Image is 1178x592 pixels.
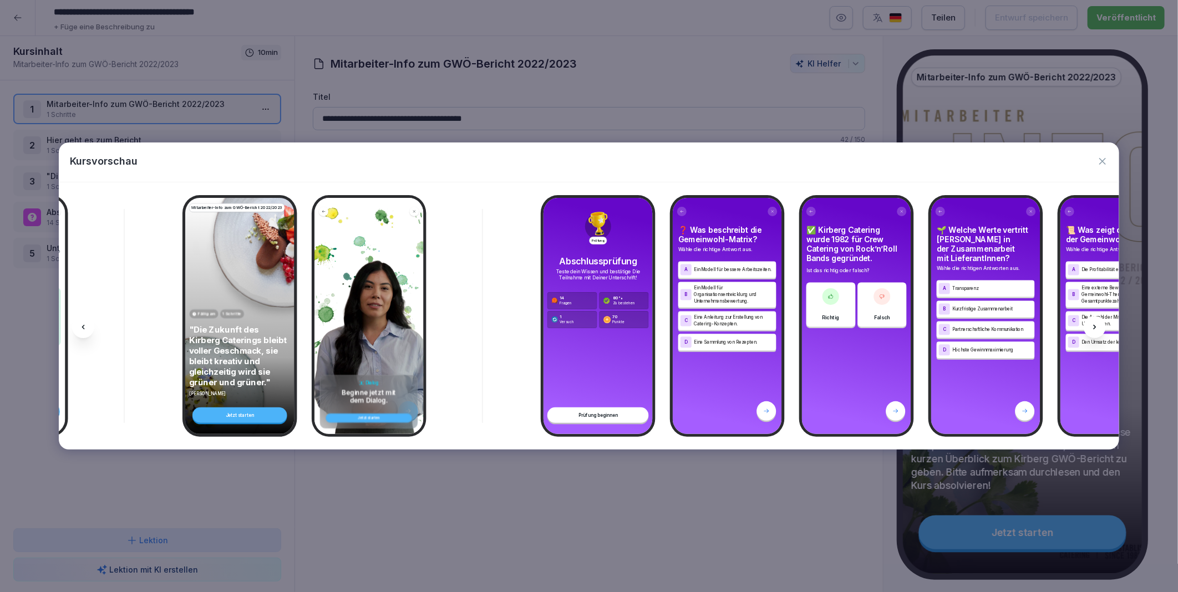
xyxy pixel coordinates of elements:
[552,317,558,323] img: assessment_attempt.svg
[613,301,635,306] p: Zu bestehen
[589,237,607,244] p: Prüfung
[560,301,572,306] p: Fragen
[613,296,635,301] p: 80 %
[806,267,907,274] p: Ist das richtig oder falsch?
[560,320,575,325] p: Versuch
[1081,314,1162,328] p: Die Anzahl der Mitarbeitenden im Unternehmen.
[1081,339,1162,346] p: Den Umsatz der letzten fünf Jahre.
[331,416,408,420] div: Jetzt starten
[874,314,890,321] p: Falsch
[192,205,283,211] p: Mitarbeiter-Info zum GWÖ-Bericht 2022/2023
[547,269,649,281] p: Teste dein Wissen und bestätige Die Teilnahme mit Deiner Unterschrift!
[952,326,1033,333] p: Partnerschaftliche Kommunikation
[952,347,1033,354] p: Höchste Gewinnmaximierung
[1072,340,1075,345] p: D
[585,210,612,238] img: trophy.png
[694,285,774,305] p: Ein Modell für Organisationsentwicklung und Unternehmensbewertung.
[338,389,399,405] p: Beginne jetzt mit dem Dialog.
[1081,285,1162,305] p: Eine externe Bewertung der Gemeinwohl-Themen und eine Gesamtpunktezahl.
[684,340,688,345] p: D
[189,324,291,387] p: "Die Zukunft des Kirberg Caterings bleibt voller Geschmack, sie bleibt kreativ und gleichzeitig w...
[199,311,216,317] p: Fällig am
[326,414,413,423] button: Jetzt starten
[678,246,776,253] p: Wähle die richtige Antwort aus.
[694,314,774,328] p: Eine Anleitung zur Erstellung von Catering-Konzepten.
[952,285,1033,292] p: Transparenz
[612,320,624,325] p: Punkte
[192,407,287,423] div: Jetzt starten
[952,306,1033,313] p: Kurzfristige Zusammenarbeit
[684,292,688,297] p: B
[560,296,572,301] p: 14
[822,314,840,321] p: Richtig
[612,315,624,320] p: 70
[560,315,575,320] p: 1
[223,311,242,317] p: 1 Schritte
[684,267,688,272] p: A
[943,307,946,312] p: B
[694,339,774,346] p: Eine Sammlung von Rezepten.
[943,327,946,332] p: C
[937,264,1035,272] p: Wähle die richtigen Antworten aus.
[189,391,291,397] p: [PERSON_NAME]
[684,318,688,323] p: C
[70,154,138,169] p: Kursvorschau
[547,407,649,423] div: Prüfung beginnen
[806,226,907,263] h4: ✅ Kirberg Catering wurde 1982 für Crew Catering von Rock’n’Roll Bands gegründet.
[552,298,558,304] img: assessment_question.svg
[1072,267,1075,272] p: A
[1066,246,1164,253] p: Wähle die richtige Antwort aus.
[943,286,946,291] p: A
[937,226,1035,263] h4: 🌱 Welche Werte vertritt [PERSON_NAME] in der Zusammenarbeit mit LieferantInnen?
[547,257,649,267] p: Abschlussprüfung
[1066,226,1164,244] h4: 📜 Was zeigt das Testat der Gemeinwohl-Matrix?
[603,298,610,304] img: assessment_check.svg
[943,348,946,353] p: D
[1072,292,1075,297] p: B
[678,226,776,244] h4: ❓ Was beschreibt die Gemeinwohl-Matrix?
[694,267,774,273] p: Ein Modell für bessere Arbeitszeiten.
[1081,267,1162,273] p: Die Profitabilität eines Unternehmens.
[365,381,379,385] h6: Dialog
[1072,318,1075,323] p: C
[603,316,611,324] img: assessment_coin.svg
